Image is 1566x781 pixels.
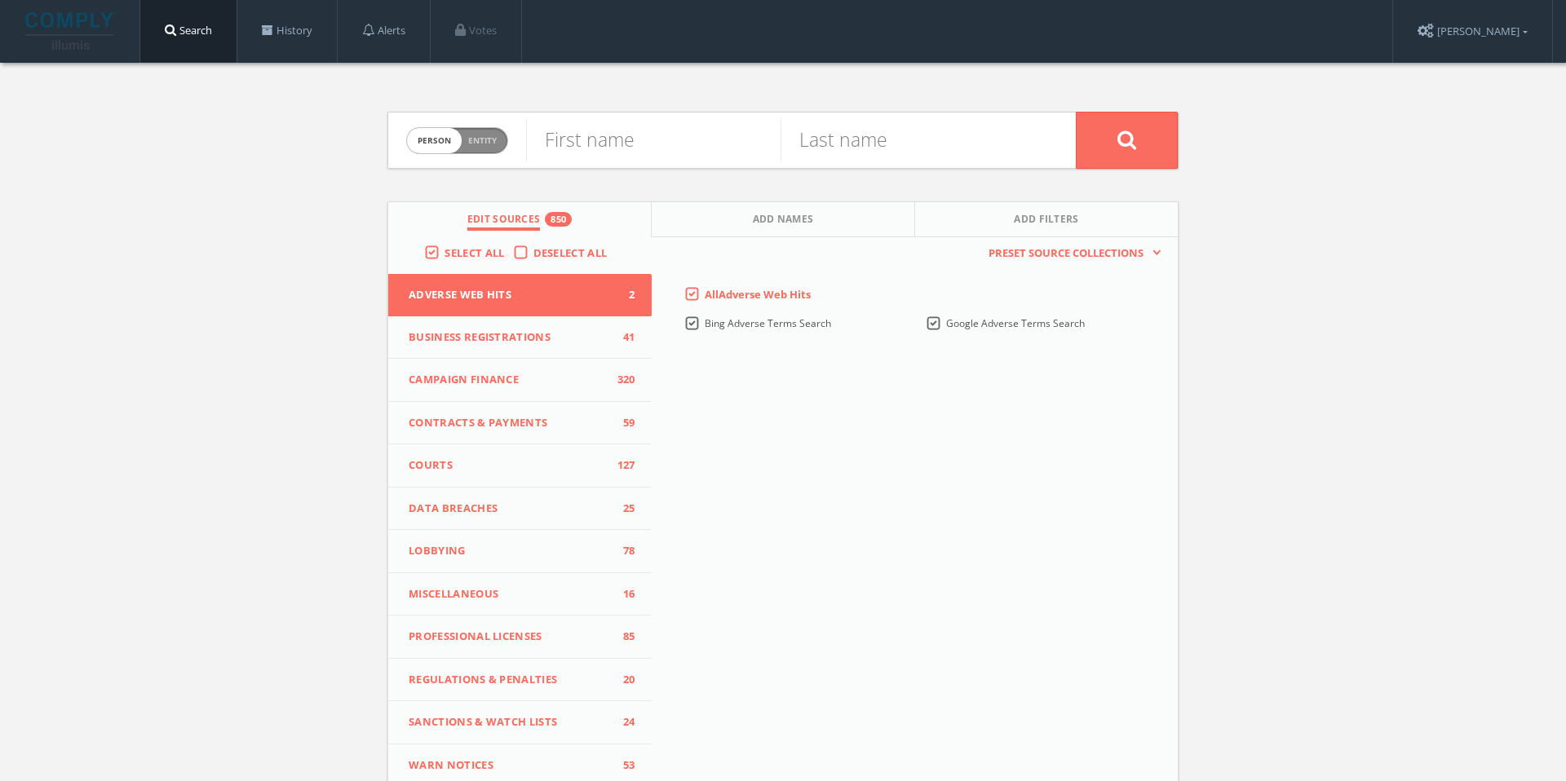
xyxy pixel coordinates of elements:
[946,316,1085,330] span: Google Adverse Terms Search
[388,274,652,316] button: Adverse Web Hits2
[388,402,652,445] button: Contracts & Payments59
[611,757,635,774] span: 53
[652,202,915,237] button: Add Names
[611,629,635,645] span: 85
[445,245,504,260] span: Select All
[388,316,652,360] button: Business Registrations41
[915,202,1178,237] button: Add Filters
[388,616,652,659] button: Professional Licenses85
[409,629,611,645] span: Professional Licenses
[611,672,635,688] span: 20
[545,212,572,227] div: 850
[533,245,608,260] span: Deselect All
[409,714,611,730] span: Sanctions & Watch Lists
[467,212,541,231] span: Edit Sources
[611,457,635,474] span: 127
[388,488,652,531] button: Data Breaches25
[611,415,635,431] span: 59
[388,202,652,237] button: Edit Sources850
[388,659,652,702] button: Regulations & Penalties20
[388,359,652,402] button: Campaign Finance320
[611,501,635,517] span: 25
[611,287,635,303] span: 2
[409,501,611,517] span: Data Breaches
[388,530,652,573] button: Lobbying78
[753,212,814,231] span: Add Names
[611,543,635,559] span: 78
[388,573,652,616] button: Miscellaneous16
[468,135,497,147] span: Entity
[409,757,611,774] span: WARN Notices
[409,415,611,431] span: Contracts & Payments
[705,316,831,330] span: Bing Adverse Terms Search
[980,245,1161,262] button: Preset Source Collections
[611,329,635,346] span: 41
[611,372,635,388] span: 320
[409,372,611,388] span: Campaign Finance
[409,586,611,602] span: Miscellaneous
[1014,212,1079,231] span: Add Filters
[409,287,611,303] span: Adverse Web Hits
[980,245,1152,262] span: Preset Source Collections
[611,586,635,602] span: 16
[407,128,462,153] span: person
[409,672,611,688] span: Regulations & Penalties
[409,457,611,474] span: Courts
[409,543,611,559] span: Lobbying
[705,287,811,302] span: All Adverse Web Hits
[611,714,635,730] span: 24
[25,12,117,50] img: illumis
[409,329,611,346] span: Business Registrations
[388,701,652,744] button: Sanctions & Watch Lists24
[388,444,652,488] button: Courts127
